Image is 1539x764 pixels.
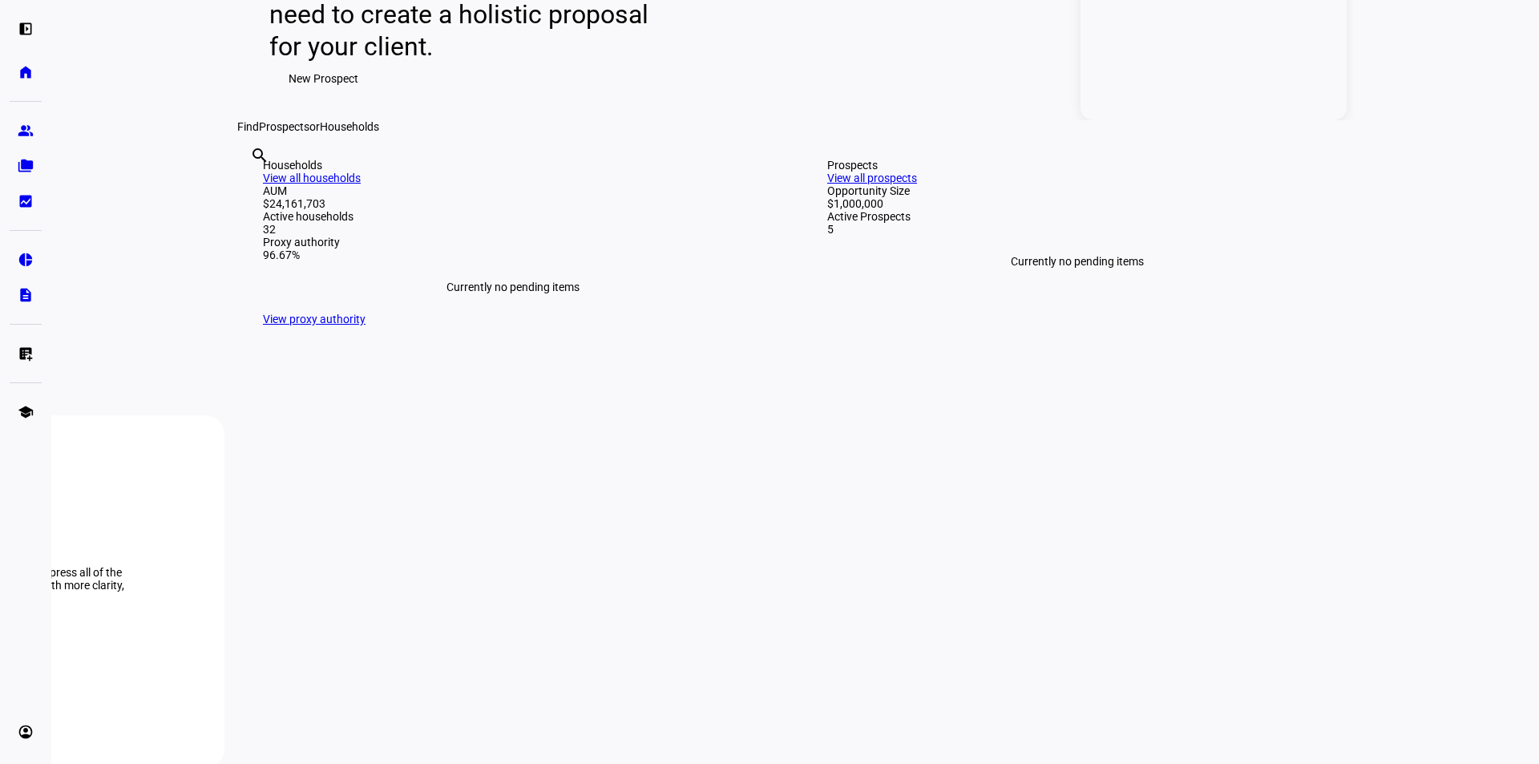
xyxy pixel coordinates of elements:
[263,172,361,184] a: View all households
[237,120,1353,133] div: Find or
[263,159,763,172] div: Households
[263,236,763,249] div: Proxy authority
[18,123,34,139] eth-mat-symbol: group
[10,115,42,147] a: group
[289,63,358,95] span: New Prospect
[263,249,763,261] div: 96.67%
[10,244,42,276] a: pie_chart
[10,185,42,217] a: bid_landscape
[263,223,763,236] div: 32
[263,261,763,313] div: Currently no pending items
[18,158,34,174] eth-mat-symbol: folder_copy
[18,193,34,209] eth-mat-symbol: bid_landscape
[250,168,253,187] input: Enter name of prospect or household
[10,150,42,182] a: folder_copy
[263,197,763,210] div: $24,161,703
[827,223,1327,236] div: 5
[263,313,366,325] a: View proxy authority
[827,236,1327,287] div: Currently no pending items
[269,63,378,95] button: New Prospect
[18,346,34,362] eth-mat-symbol: list_alt_add
[18,724,34,740] eth-mat-symbol: account_circle
[18,287,34,303] eth-mat-symbol: description
[18,21,34,37] eth-mat-symbol: left_panel_open
[827,159,1327,172] div: Prospects
[263,184,763,197] div: AUM
[827,172,917,184] a: View all prospects
[18,64,34,80] eth-mat-symbol: home
[827,210,1327,223] div: Active Prospects
[250,146,269,165] mat-icon: search
[259,120,309,133] span: Prospects
[827,184,1327,197] div: Opportunity Size
[18,404,34,420] eth-mat-symbol: school
[320,120,379,133] span: Households
[18,252,34,268] eth-mat-symbol: pie_chart
[263,210,763,223] div: Active households
[10,56,42,88] a: home
[10,279,42,311] a: description
[827,197,1327,210] div: $1,000,000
